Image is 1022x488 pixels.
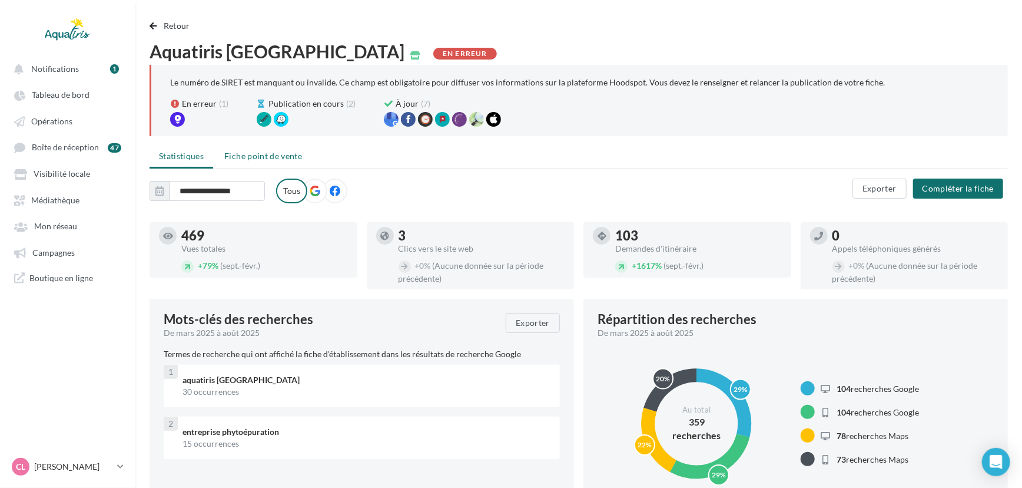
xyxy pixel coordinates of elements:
div: Répartition des recherches [598,313,756,326]
span: Fiche point de vente [224,151,302,161]
span: + [415,261,420,271]
p: Termes de recherche qui ont affiché la fiche d'établissement dans les résultats de recherche Google [164,348,560,360]
div: aquatiris [GEOGRAPHIC_DATA] [182,374,550,386]
span: CL [16,461,25,473]
button: Retour [150,19,195,33]
a: Boîte de réception 47 [7,136,128,158]
a: Mon réseau [7,215,128,236]
span: 1617% [632,261,662,271]
span: Retour [164,21,190,31]
a: Compléter la fiche [908,183,1008,193]
span: 0% [415,261,431,271]
a: Opérations [7,110,128,131]
span: À jour [396,98,419,110]
p: [PERSON_NAME] [34,461,112,473]
div: Clics vers le site web [399,245,565,253]
span: Publication en cours [268,98,344,110]
span: 78 [837,431,847,441]
span: Mots-clés des recherches [164,313,313,326]
span: Boutique en ligne [29,272,93,283]
a: Médiathèque [7,189,128,210]
div: De mars 2025 à août 2025 [598,327,984,339]
a: Boutique en ligne [7,268,128,288]
a: Tableau de bord [7,84,128,105]
div: Appels téléphoniques générés [832,245,999,253]
span: + [198,261,203,271]
span: 0% [849,261,865,271]
span: Mon réseau [34,222,77,232]
span: (1) [219,98,228,110]
button: Notifications 1 [7,58,124,79]
span: (sept.-févr.) [220,261,260,271]
div: entreprise phytoépuration [182,426,550,438]
span: (sept.-févr.) [663,261,704,271]
span: Médiathèque [31,195,79,205]
span: recherches Google [837,384,920,394]
span: (Aucune donnée sur la période précédente) [832,261,978,283]
span: recherches Maps [837,454,909,464]
span: Tableau de bord [32,90,89,100]
span: Notifications [31,64,79,74]
span: 79% [198,261,218,271]
a: Campagnes [7,242,128,263]
span: Visibilité locale [34,169,90,179]
button: Exporter [852,179,907,199]
div: Open Intercom Messenger [982,448,1010,476]
div: 2 [164,417,178,431]
span: 104 [837,384,851,394]
div: 47 [108,143,121,153]
span: + [632,261,636,271]
span: recherches Google [837,407,920,417]
span: Boîte de réception [32,143,99,153]
span: (Aucune donnée sur la période précédente) [399,261,544,283]
span: En erreur [182,98,217,110]
div: 103 [615,229,782,242]
div: 1 [164,365,178,379]
div: 15 occurrences [182,438,550,450]
span: 73 [837,454,847,464]
a: CL [PERSON_NAME] [9,456,126,478]
div: 469 [181,229,348,242]
span: + [849,261,854,271]
div: De mars 2025 à août 2025 [164,327,496,339]
span: (2) [346,98,356,110]
span: Aquatiris [GEOGRAPHIC_DATA] [150,42,404,60]
div: 0 [832,229,999,242]
button: Exporter [506,313,560,333]
button: Compléter la fiche [913,179,1003,199]
span: recherches Maps [837,431,909,441]
div: 1 [110,64,119,74]
span: Campagnes [32,248,75,258]
label: Tous [276,179,307,203]
div: En erreur [433,48,497,60]
div: Vues totales [181,245,348,253]
div: Demandes d'itinéraire [615,245,782,253]
div: 3 [399,229,565,242]
span: Opérations [31,116,72,126]
div: 30 occurrences [182,386,550,398]
span: 104 [837,407,851,417]
p: Le numéro de SIRET est manquant ou invalide. Ce champ est obligatoire pour diffuser vos informati... [170,77,885,87]
span: (7) [421,98,430,110]
a: Visibilité locale [7,163,128,184]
